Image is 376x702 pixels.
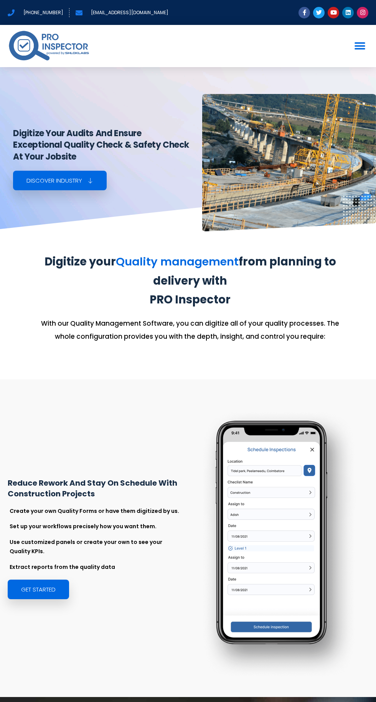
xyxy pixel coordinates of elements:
[8,478,182,499] h4: Reduce rework and stay on schedule with construction projects
[38,317,342,343] p: With our Quality Management Software, you can digitize all of your quality processes. The whole c...
[202,94,376,231] img: constructionandrealestate-banner
[21,8,63,17] span: [PHONE_NUMBER]
[38,252,342,309] div: Digitize your from planning to delivery with PRO Inspector
[8,580,69,599] a: GEt Started
[351,37,368,54] div: Menu Toggle
[8,522,157,531] span: Set up your workflows precisely how you want them.
[8,29,90,63] img: pro-inspector-logo
[13,128,189,163] h1: Digitize your audits and ensure exceptional quality check & safety check at your jobsite
[8,563,115,572] span: Extract reports from the quality data
[89,8,168,17] span: [EMAIL_ADDRESS][DOMAIN_NAME]
[8,538,182,556] span: Use customized panels or create your own to see your Quality KPIs.
[8,507,179,516] span: Create your own Quality Forms or have them digitized by us.
[21,587,56,592] span: GEt Started
[200,409,358,679] img: scheduleinspection
[116,254,239,269] a: Quality management
[13,171,107,190] a: Discover Industry
[26,178,82,183] span: Discover Industry
[76,8,169,17] a: [EMAIL_ADDRESS][DOMAIN_NAME]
